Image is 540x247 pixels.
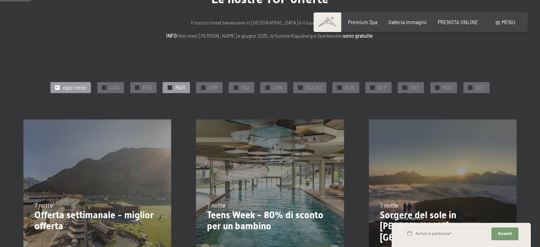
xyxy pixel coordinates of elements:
[234,85,237,90] span: ✓
[498,231,512,237] span: Avanti
[209,84,218,91] span: APR
[345,84,354,91] span: AUG
[166,33,179,39] strong: INFO:
[34,210,160,232] p: Offerta settimanale - miglior offerta
[114,19,426,27] p: Il nostro hotel benessere in [GEOGRAPHIC_DATA] è il luogo ideale per voi.
[202,85,204,90] span: ✓
[348,19,377,25] a: Premium Spa
[388,19,427,25] a: Galleria immagini
[175,84,185,91] span: MAR
[371,85,374,90] span: ✓
[502,19,515,25] span: Menu
[110,84,119,91] span: JAN
[469,85,472,90] span: ✓
[410,84,419,91] span: OKT
[266,85,269,90] span: ✓
[378,84,387,91] span: SEP
[436,85,439,90] span: ✓
[443,84,452,91] span: NOV
[403,85,406,90] span: ✓
[168,85,171,90] span: ✓
[207,201,225,209] span: 7 notte
[392,216,423,220] span: Richiesta express
[380,210,506,243] p: Sorgere del sole in [PERSON_NAME][GEOGRAPHIC_DATA]
[56,85,59,90] span: ✓
[207,210,333,232] p: Teens Week - 80% di sconto per un bambino
[136,85,138,90] span: ✓
[63,84,86,91] span: ogni mese
[438,19,478,25] a: PRENOTA ONLINE
[34,201,53,209] span: 7 notte
[143,84,152,91] span: FEB
[273,84,282,91] span: JUN
[491,227,518,240] button: Avanti
[476,84,485,91] span: DEZ
[299,85,302,90] span: ✓
[343,33,373,39] strong: sono gratuite
[241,84,250,91] span: MAI
[380,201,398,209] span: 7 notte
[114,32,426,40] p: Nei mesi [PERSON_NAME] e giugno 2025, le funivie Klausberg e Speikboden .
[103,85,105,90] span: ✓
[306,84,321,91] span: [DATE]
[338,85,341,90] span: ✓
